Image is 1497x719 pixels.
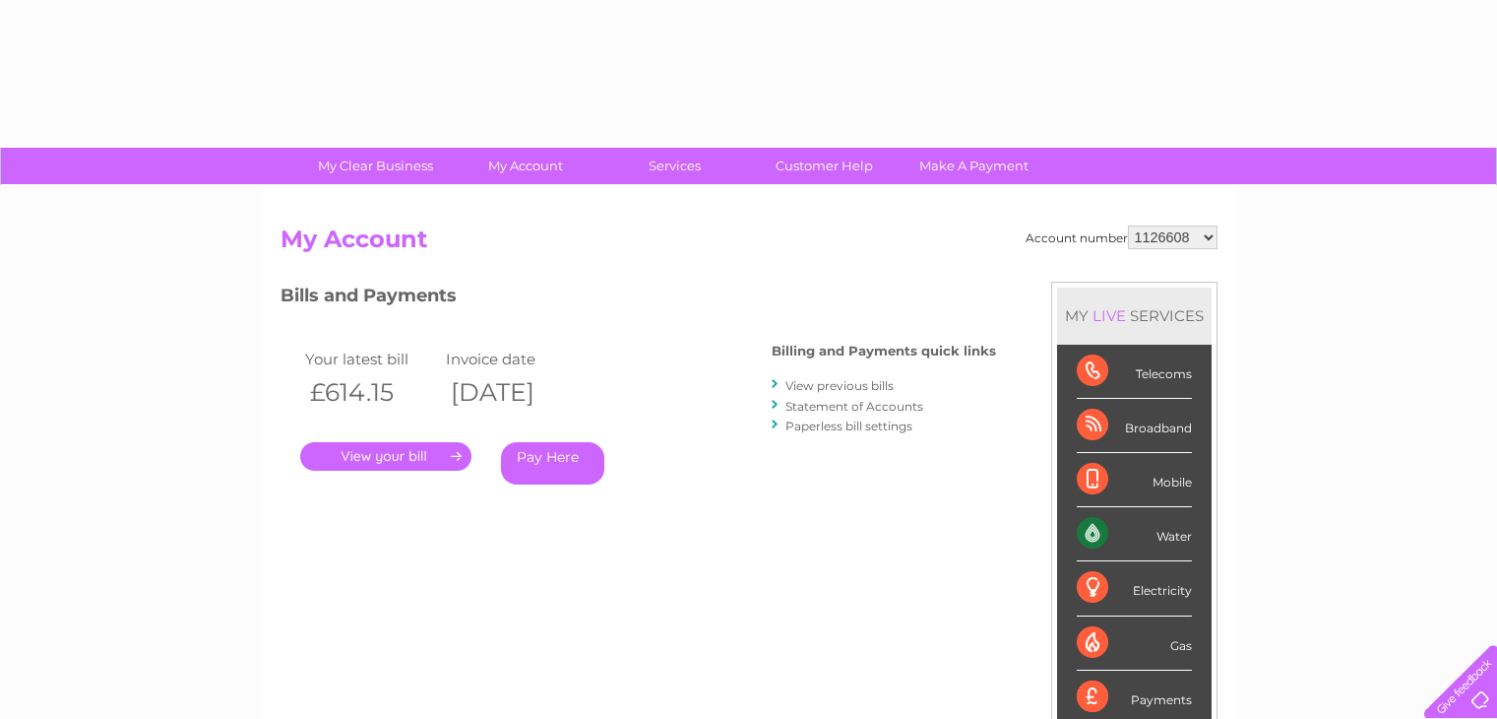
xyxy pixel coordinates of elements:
[743,148,905,184] a: Customer Help
[1057,288,1212,344] div: MY SERVICES
[785,378,894,393] a: View previous bills
[785,419,912,433] a: Paperless bill settings
[441,346,583,372] td: Invoice date
[1077,345,1192,399] div: Telecoms
[281,226,1217,263] h2: My Account
[1077,453,1192,507] div: Mobile
[501,442,604,485] a: Pay Here
[893,148,1055,184] a: Make A Payment
[300,346,442,372] td: Your latest bill
[772,344,996,359] h4: Billing and Payments quick links
[444,148,606,184] a: My Account
[281,282,996,316] h3: Bills and Payments
[300,442,471,471] a: .
[294,148,457,184] a: My Clear Business
[441,372,583,413] th: [DATE]
[785,399,923,414] a: Statement of Accounts
[1089,306,1130,325] div: LIVE
[1077,561,1192,616] div: Electricity
[300,372,442,413] th: £614.15
[1026,226,1217,249] div: Account number
[1077,399,1192,453] div: Broadband
[593,148,756,184] a: Services
[1077,507,1192,561] div: Water
[1077,617,1192,671] div: Gas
